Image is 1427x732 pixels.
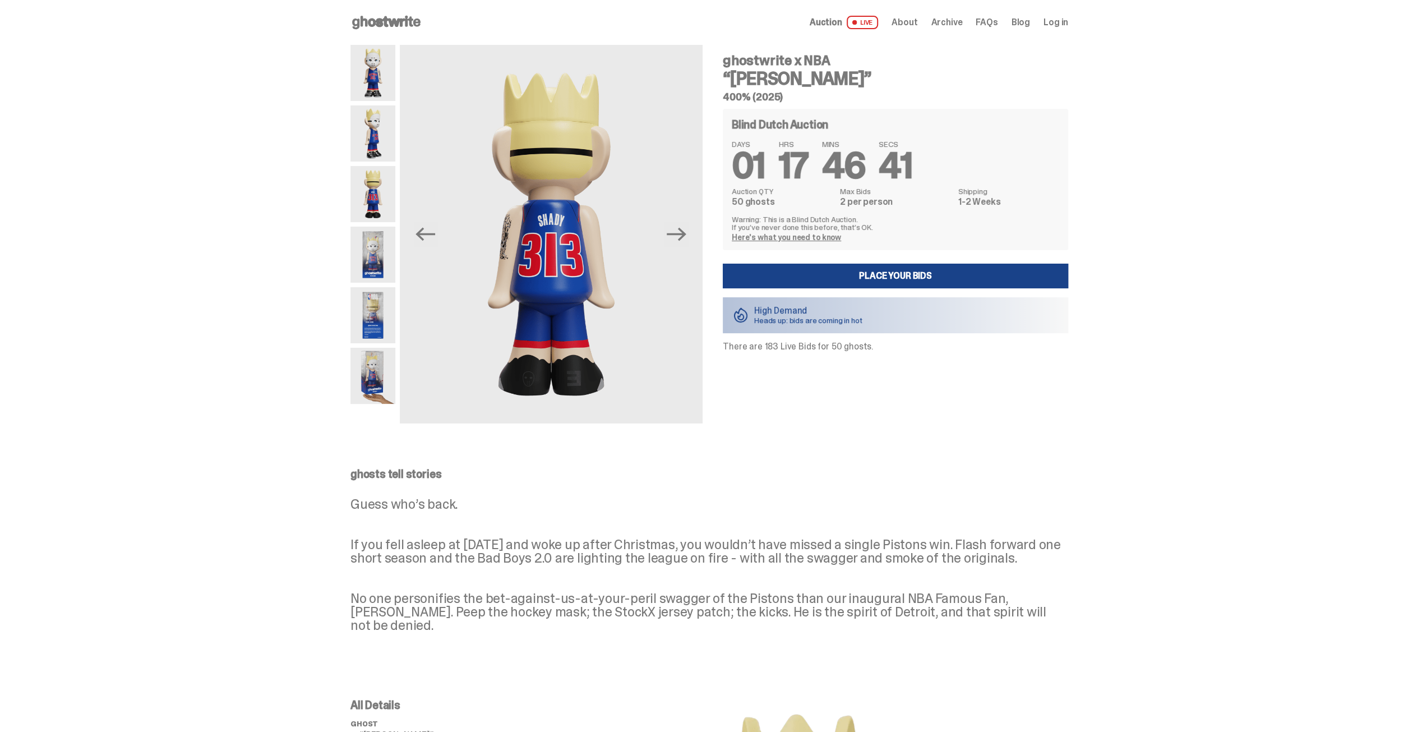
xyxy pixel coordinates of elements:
p: Heads up: bids are coming in hot [754,316,862,324]
h4: ghostwrite x NBA [723,54,1068,67]
img: Eminem_NBA_400_13.png [350,287,395,343]
img: Eminem_NBA_400_12.png [703,45,1005,423]
h5: 400% (2025) [723,92,1068,102]
button: Next [664,222,689,247]
dd: 50 ghosts [732,197,833,206]
span: 17 [779,142,809,189]
a: FAQs [976,18,997,27]
span: MINS [822,140,866,148]
dt: Auction QTY [732,187,833,195]
img: Copy%20of%20Eminem_NBA_400_1.png [350,45,395,101]
h3: “[PERSON_NAME]” [723,70,1068,88]
span: Auction [810,18,842,27]
dd: 1-2 Weeks [958,197,1059,206]
p: Warning: This is a Blind Dutch Auction. If you’ve never done this before, that’s OK. [732,215,1059,231]
span: 01 [732,142,765,189]
a: Place your Bids [723,264,1068,288]
span: SECS [879,140,912,148]
a: Archive [931,18,962,27]
a: Blog [1012,18,1030,27]
p: ghosts tell stories [350,468,1068,480]
img: Copy%20of%20Eminem_NBA_400_6.png [400,45,703,423]
span: 41 [879,142,912,189]
span: ghost [350,719,378,729]
button: Previous [413,222,438,247]
h4: Blind Dutch Auction [732,119,828,130]
img: eminem%20scale.png [350,348,395,404]
span: HRS [779,140,809,148]
p: All Details [350,699,530,711]
p: There are 183 Live Bids for 50 ghosts. [723,342,1068,351]
img: Eminem_NBA_400_12.png [350,227,395,283]
dt: Shipping [958,187,1059,195]
img: Copy%20of%20Eminem_NBA_400_6.png [350,166,395,222]
a: Auction LIVE [810,16,878,29]
dt: Max Bids [840,187,952,195]
span: DAYS [732,140,765,148]
p: High Demand [754,306,862,315]
p: Guess who’s back. If you fell asleep at [DATE] and woke up after Christmas, you wouldn’t have mis... [350,498,1068,632]
a: Log in [1043,18,1068,27]
img: Copy%20of%20Eminem_NBA_400_3.png [350,105,395,162]
span: LIVE [847,16,879,29]
dd: 2 per person [840,197,952,206]
a: About [892,18,917,27]
a: Here's what you need to know [732,232,841,242]
span: 46 [822,142,866,189]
